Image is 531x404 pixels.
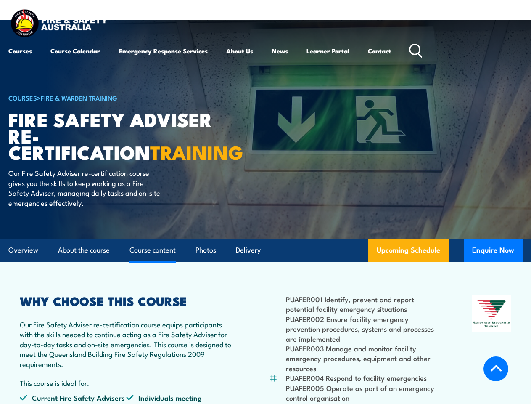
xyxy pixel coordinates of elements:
[368,41,391,61] a: Contact
[464,239,523,262] button: Enquire Now
[119,41,208,61] a: Emergency Response Services
[368,239,449,262] a: Upcoming Schedule
[286,314,436,343] li: PUAFER002 Ensure facility emergency prevention procedures, systems and processes are implemented
[8,93,37,102] a: COURSES
[129,239,176,261] a: Course content
[20,378,233,388] p: This course is ideal for:
[8,41,32,61] a: Courses
[20,295,233,306] h2: WHY CHOOSE THIS COURSE
[226,41,253,61] a: About Us
[50,41,100,61] a: Course Calendar
[20,319,233,369] p: Our Fire Safety Adviser re-certification course equips participants with the skills needed to con...
[286,294,436,314] li: PUAFER001 Identify, prevent and report potential facility emergency situations
[58,239,110,261] a: About the course
[286,343,436,373] li: PUAFER003 Manage and monitor facility emergency procedures, equipment and other resources
[286,373,436,383] li: PUAFER004 Respond to facility emergencies
[472,295,511,332] img: Nationally Recognised Training logo.
[8,168,162,207] p: Our Fire Safety Adviser re-certification course gives you the skills to keep working as a Fire Sa...
[8,239,38,261] a: Overview
[272,41,288,61] a: News
[195,239,216,261] a: Photos
[236,239,261,261] a: Delivery
[8,93,216,103] h6: >
[41,93,117,102] a: Fire & Warden Training
[306,41,349,61] a: Learner Portal
[8,111,216,160] h1: Fire Safety Adviser Re-certification
[286,383,436,403] li: PUAFER005 Operate as part of an emergency control organisation
[150,137,243,166] strong: TRAINING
